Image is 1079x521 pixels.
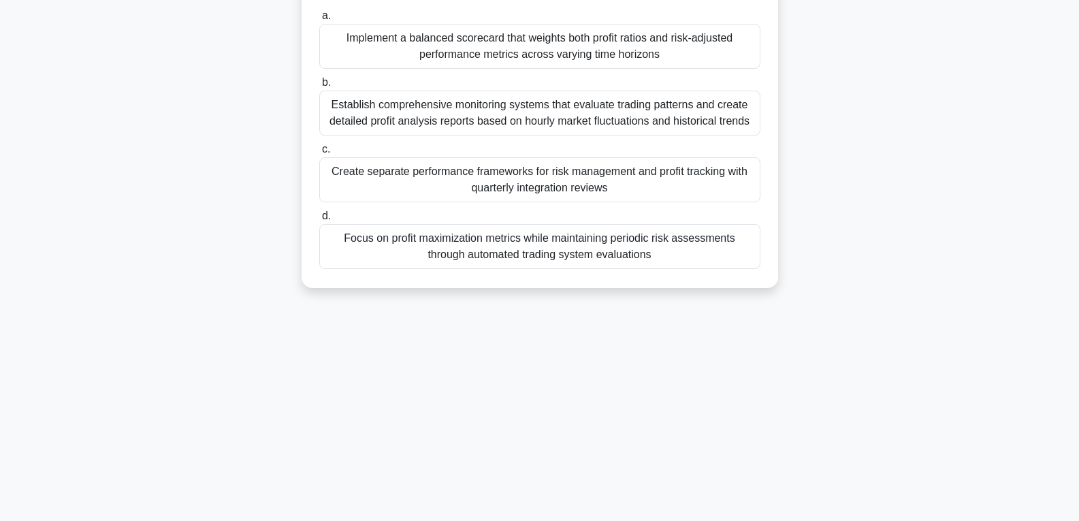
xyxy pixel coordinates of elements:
span: c. [322,143,330,155]
div: Focus on profit maximization metrics while maintaining periodic risk assessments through automate... [319,224,760,269]
span: d. [322,210,331,221]
div: Create separate performance frameworks for risk management and profit tracking with quarterly int... [319,157,760,202]
span: a. [322,10,331,21]
div: Establish comprehensive monitoring systems that evaluate trading patterns and create detailed pro... [319,91,760,136]
span: b. [322,76,331,88]
div: Implement a balanced scorecard that weights both profit ratios and risk-adjusted performance metr... [319,24,760,69]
